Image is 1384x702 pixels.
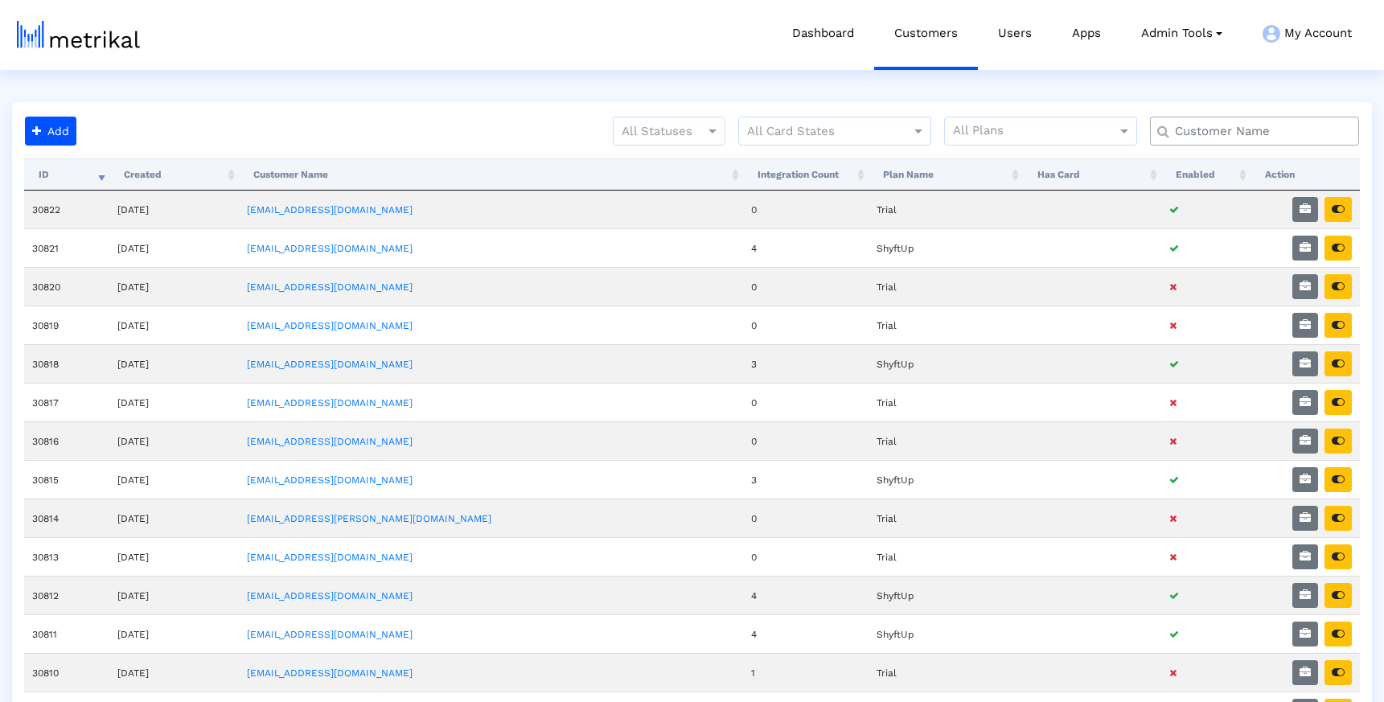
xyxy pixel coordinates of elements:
th: Action [1251,158,1360,191]
td: ShyftUp [869,614,1023,653]
td: [DATE] [109,499,239,537]
td: ShyftUp [869,228,1023,267]
a: [EMAIL_ADDRESS][DOMAIN_NAME] [247,590,413,601]
td: [DATE] [109,306,239,344]
a: [EMAIL_ADDRESS][DOMAIN_NAME] [247,320,413,331]
td: 3 [743,344,869,383]
td: [DATE] [109,228,239,267]
input: All Plans [953,121,1119,142]
a: [EMAIL_ADDRESS][DOMAIN_NAME] [247,436,413,447]
td: 30816 [24,421,109,460]
td: Trial [869,306,1023,344]
td: 0 [743,267,869,306]
button: Add [25,117,76,146]
td: Trial [869,191,1023,228]
input: All Card States [747,121,893,142]
td: 0 [743,191,869,228]
th: Plan Name: activate to sort column ascending [869,158,1023,191]
a: [EMAIL_ADDRESS][DOMAIN_NAME] [247,243,413,254]
td: [DATE] [109,421,239,460]
td: [DATE] [109,267,239,306]
td: 0 [743,537,869,576]
td: Trial [869,499,1023,537]
td: [DATE] [109,653,239,692]
th: Has Card: activate to sort column ascending [1023,158,1161,191]
td: 30811 [24,614,109,653]
th: Integration Count: activate to sort column ascending [743,158,869,191]
a: [EMAIL_ADDRESS][DOMAIN_NAME] [247,397,413,408]
td: 30815 [24,460,109,499]
td: 0 [743,306,869,344]
td: 30812 [24,576,109,614]
td: 0 [743,499,869,537]
td: 1 [743,653,869,692]
td: Trial [869,383,1023,421]
td: 30813 [24,537,109,576]
td: 30818 [24,344,109,383]
td: ShyftUp [869,344,1023,383]
a: [EMAIL_ADDRESS][DOMAIN_NAME] [247,629,413,640]
td: ShyftUp [869,576,1023,614]
a: [EMAIL_ADDRESS][DOMAIN_NAME] [247,359,413,370]
td: 4 [743,228,869,267]
td: [DATE] [109,614,239,653]
img: my-account-menu-icon.png [1263,25,1280,43]
td: Trial [869,421,1023,460]
a: [EMAIL_ADDRESS][DOMAIN_NAME] [247,281,413,293]
th: Created: activate to sort column ascending [109,158,239,191]
td: [DATE] [109,576,239,614]
img: metrical-logo-light.png [17,21,140,48]
th: ID: activate to sort column ascending [24,158,109,191]
a: [EMAIL_ADDRESS][DOMAIN_NAME] [247,474,413,486]
td: 30819 [24,306,109,344]
td: 4 [743,576,869,614]
td: [DATE] [109,191,239,228]
td: 30817 [24,383,109,421]
a: [EMAIL_ADDRESS][DOMAIN_NAME] [247,552,413,563]
th: Enabled: activate to sort column ascending [1161,158,1251,191]
td: [DATE] [109,383,239,421]
td: [DATE] [109,460,239,499]
input: Customer Name [1164,123,1353,140]
td: 0 [743,421,869,460]
td: 30810 [24,653,109,692]
td: ShyftUp [869,460,1023,499]
td: 3 [743,460,869,499]
a: [EMAIL_ADDRESS][DOMAIN_NAME] [247,204,413,216]
td: 30821 [24,228,109,267]
a: [EMAIL_ADDRESS][DOMAIN_NAME] [247,667,413,679]
td: 30814 [24,499,109,537]
td: Trial [869,537,1023,576]
a: [EMAIL_ADDRESS][PERSON_NAME][DOMAIN_NAME] [247,513,491,524]
th: Customer Name: activate to sort column ascending [239,158,743,191]
td: 30822 [24,191,109,228]
td: 4 [743,614,869,653]
td: [DATE] [109,537,239,576]
td: 30820 [24,267,109,306]
td: Trial [869,653,1023,692]
td: 0 [743,383,869,421]
td: Trial [869,267,1023,306]
td: [DATE] [109,344,239,383]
